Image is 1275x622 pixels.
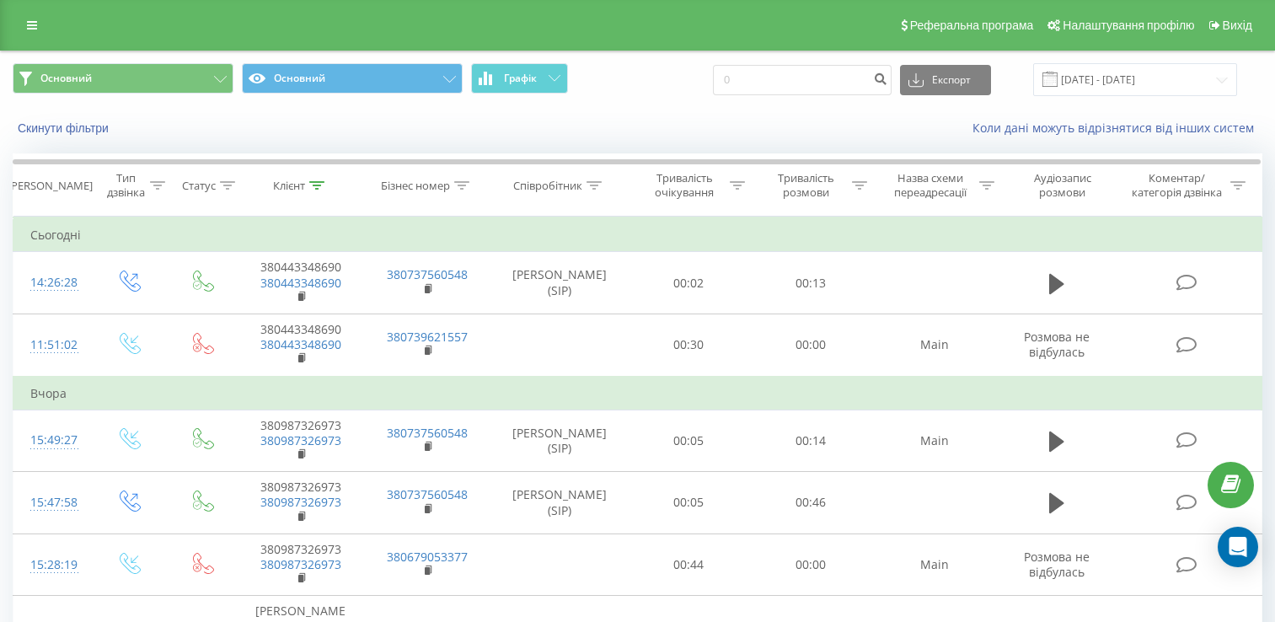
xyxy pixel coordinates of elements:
[628,410,750,472] td: 00:05
[260,432,341,448] a: 380987326973
[628,314,750,376] td: 00:30
[1014,171,1112,200] div: Аудіозапис розмови
[238,534,364,596] td: 380987326973
[513,179,582,193] div: Співробітник
[387,329,468,345] a: 380739621557
[13,121,117,136] button: Скинути фільтри
[749,534,871,596] td: 00:00
[871,410,998,472] td: Main
[13,63,233,94] button: Основний
[13,218,1262,252] td: Сьогодні
[238,410,364,472] td: 380987326973
[387,549,468,565] a: 380679053377
[30,424,74,457] div: 15:49:27
[260,556,341,572] a: 380987326973
[30,486,74,519] div: 15:47:58
[242,63,463,94] button: Основний
[749,252,871,314] td: 00:13
[260,336,341,352] a: 380443348690
[1024,329,1090,360] span: Розмова не відбулась
[504,72,537,84] span: Графік
[749,314,871,376] td: 00:00
[30,266,74,299] div: 14:26:28
[238,472,364,534] td: 380987326973
[871,314,998,376] td: Main
[260,275,341,291] a: 380443348690
[106,171,146,200] div: Тип дзвінка
[381,179,450,193] div: Бізнес номер
[1024,549,1090,580] span: Розмова не відбулась
[764,171,848,200] div: Тривалість розмови
[749,472,871,534] td: 00:46
[628,472,750,534] td: 00:05
[491,252,628,314] td: [PERSON_NAME] (SIP)
[713,65,892,95] input: Пошук за номером
[491,472,628,534] td: [PERSON_NAME] (SIP)
[182,179,216,193] div: Статус
[1063,19,1194,32] span: Налаштування профілю
[8,179,93,193] div: [PERSON_NAME]
[260,494,341,510] a: 380987326973
[1218,527,1258,567] div: Open Intercom Messenger
[30,329,74,362] div: 11:51:02
[471,63,568,94] button: Графік
[40,72,92,85] span: Основний
[491,410,628,472] td: [PERSON_NAME] (SIP)
[273,179,305,193] div: Клієнт
[13,377,1262,410] td: Вчора
[387,266,468,282] a: 380737560548
[628,534,750,596] td: 00:44
[387,425,468,441] a: 380737560548
[1128,171,1226,200] div: Коментар/категорія дзвінка
[30,549,74,582] div: 15:28:19
[910,19,1034,32] span: Реферальна програма
[238,314,364,376] td: 380443348690
[387,486,468,502] a: 380737560548
[628,252,750,314] td: 00:02
[972,120,1262,136] a: Коли дані можуть відрізнятися вiд інших систем
[643,171,726,200] div: Тривалість очікування
[1223,19,1252,32] span: Вихід
[238,252,364,314] td: 380443348690
[900,65,991,95] button: Експорт
[887,171,975,200] div: Назва схеми переадресації
[871,534,998,596] td: Main
[749,410,871,472] td: 00:14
